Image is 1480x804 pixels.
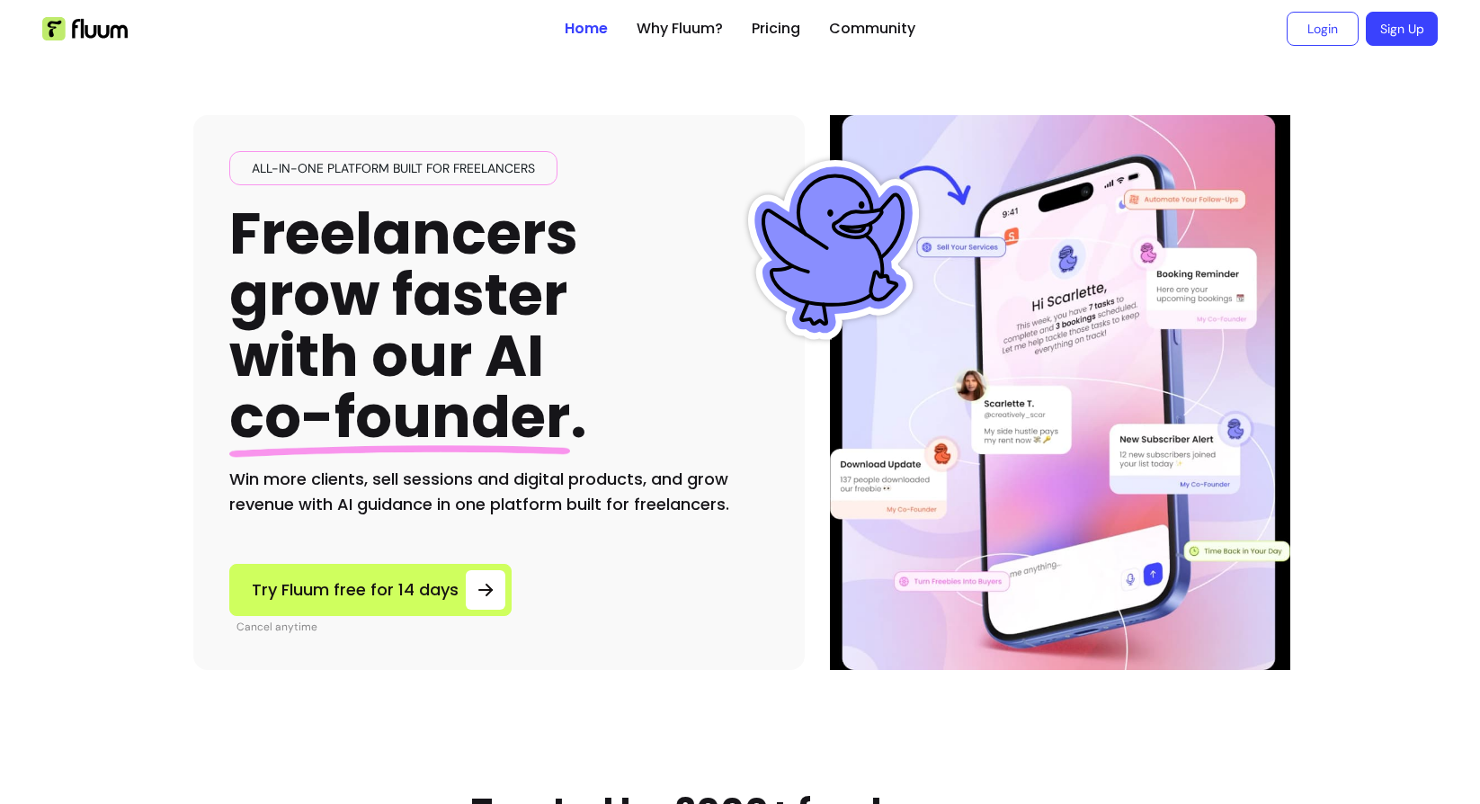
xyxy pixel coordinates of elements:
[229,564,512,616] a: Try Fluum free for 14 days
[229,467,769,517] h2: Win more clients, sell sessions and digital products, and grow revenue with AI guidance in one pl...
[1287,12,1359,46] a: Login
[637,18,723,40] a: Why Fluum?
[229,203,587,449] h1: Freelancers grow faster with our AI .
[252,577,459,603] span: Try Fluum free for 14 days
[245,159,542,177] span: All-in-one platform built for freelancers
[565,18,608,40] a: Home
[1366,12,1438,46] a: Sign Up
[744,160,923,340] img: Fluum Duck sticker
[229,377,570,457] span: co-founder
[829,18,915,40] a: Community
[752,18,800,40] a: Pricing
[834,115,1287,670] img: Hero
[236,620,512,634] p: Cancel anytime
[42,17,128,40] img: Fluum Logo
